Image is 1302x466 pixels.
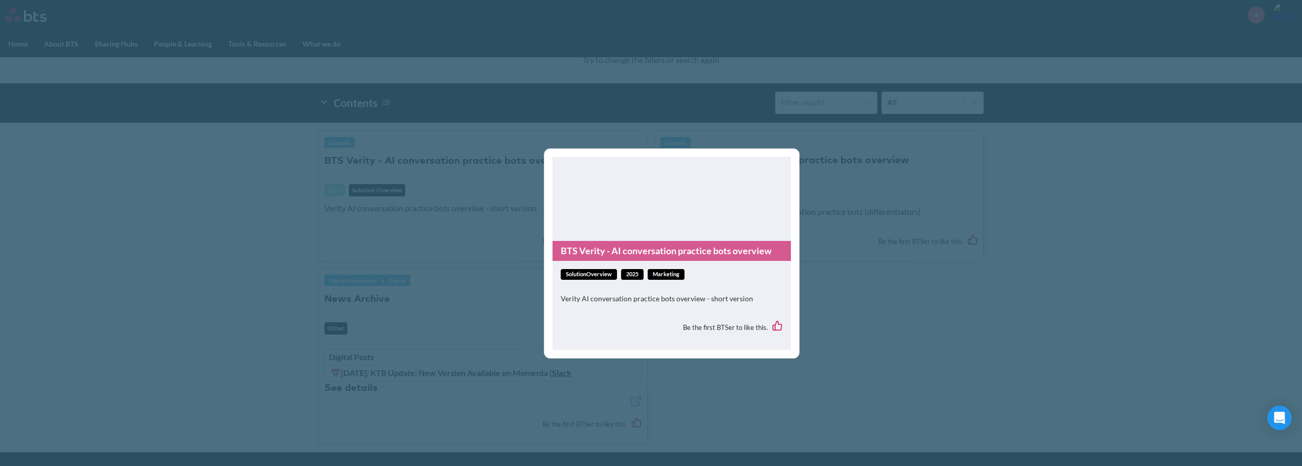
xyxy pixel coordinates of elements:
[561,313,783,342] div: Be the first BTSer to like this.
[561,294,783,304] p: Verity AI conversation practice bots overview - short version
[648,269,685,280] span: Marketing
[1267,406,1292,430] div: Open Intercom Messenger
[561,269,617,280] span: solutionOverview
[553,241,791,261] a: BTS Verity - AI conversation practice bots overview
[621,269,644,280] span: 2025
